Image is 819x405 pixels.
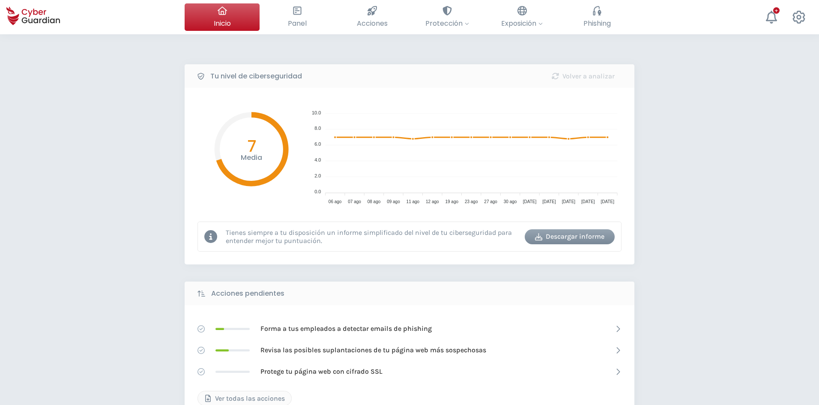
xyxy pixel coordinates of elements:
button: Phishing [559,3,634,31]
tspan: 08 ago [368,199,381,204]
button: Acciones [335,3,409,31]
button: Panel [260,3,335,31]
tspan: 27 ago [484,199,497,204]
p: Revisa las posibles suplantaciones de tu página web más sospechosas [260,345,486,355]
button: Exposición [484,3,559,31]
tspan: 2.0 [314,173,321,178]
div: Ver todas las acciones [204,393,285,404]
b: Tu nivel de ciberseguridad [210,71,302,81]
tspan: [DATE] [523,199,537,204]
tspan: [DATE] [562,199,576,204]
tspan: 11 ago [407,199,420,204]
tspan: [DATE] [581,199,595,204]
button: Protección [409,3,484,31]
tspan: [DATE] [601,199,615,204]
tspan: 12 ago [426,199,439,204]
tspan: 09 ago [387,199,400,204]
tspan: 0.0 [314,189,321,194]
button: Volver a analizar [538,69,628,84]
span: Phishing [583,18,611,29]
tspan: 4.0 [314,157,321,162]
tspan: 30 ago [504,199,517,204]
span: Panel [288,18,307,29]
span: Exposición [501,18,543,29]
span: Acciones [357,18,388,29]
span: Inicio [214,18,231,29]
button: Descargar informe [525,229,615,244]
tspan: [DATE] [542,199,556,204]
tspan: 6.0 [314,141,321,147]
p: Protege tu página web con cifrado SSL [260,367,383,376]
tspan: 06 ago [329,199,342,204]
tspan: 23 ago [465,199,478,204]
p: Tienes siempre a tu disposición un informe simplificado del nivel de tu ciberseguridad para enten... [226,228,518,245]
b: Acciones pendientes [211,288,284,299]
tspan: 8.0 [314,126,321,131]
tspan: 07 ago [348,199,361,204]
div: Descargar informe [531,231,608,242]
div: Volver a analizar [544,71,622,81]
tspan: 10.0 [312,110,321,115]
span: Protección [425,18,469,29]
p: Forma a tus empleados a detectar emails de phishing [260,324,432,333]
tspan: 19 ago [445,199,458,204]
button: Inicio [185,3,260,31]
div: + [773,7,780,14]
